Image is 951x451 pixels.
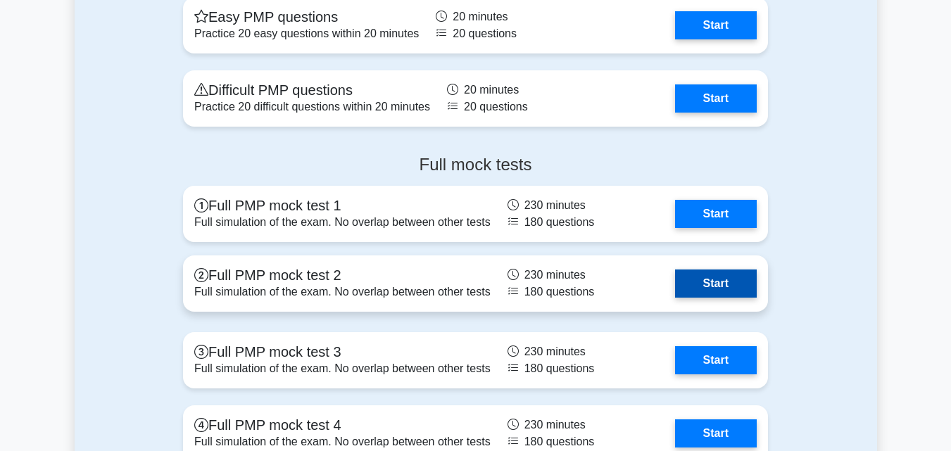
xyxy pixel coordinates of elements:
a: Start [675,269,757,298]
a: Start [675,11,757,39]
a: Start [675,346,757,374]
a: Start [675,419,757,447]
h4: Full mock tests [183,155,768,175]
a: Start [675,84,757,113]
a: Start [675,200,757,228]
